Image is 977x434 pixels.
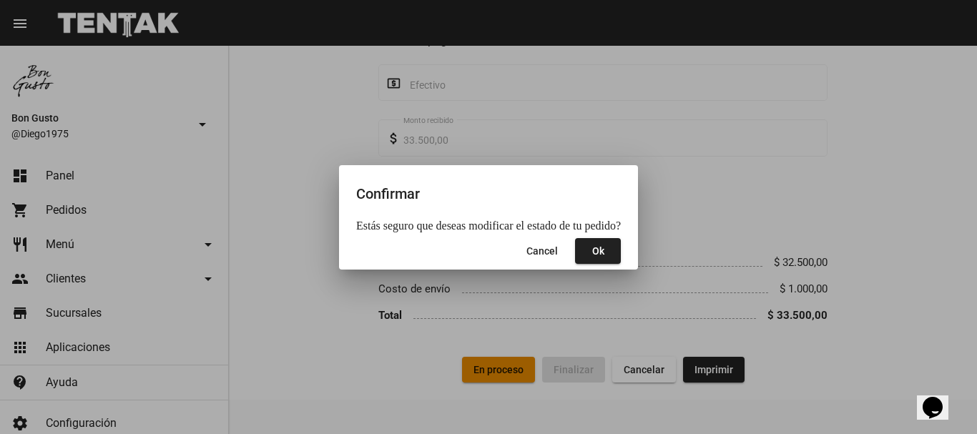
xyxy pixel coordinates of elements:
span: Ok [592,245,604,257]
h2: Confirmar [356,182,621,205]
mat-dialog-content: Estás seguro que deseas modificar el estado de tu pedido? [339,220,638,232]
iframe: chat widget [917,377,963,420]
button: Close dialog [575,238,621,264]
button: Close dialog [515,238,569,264]
span: Cancel [526,245,558,257]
